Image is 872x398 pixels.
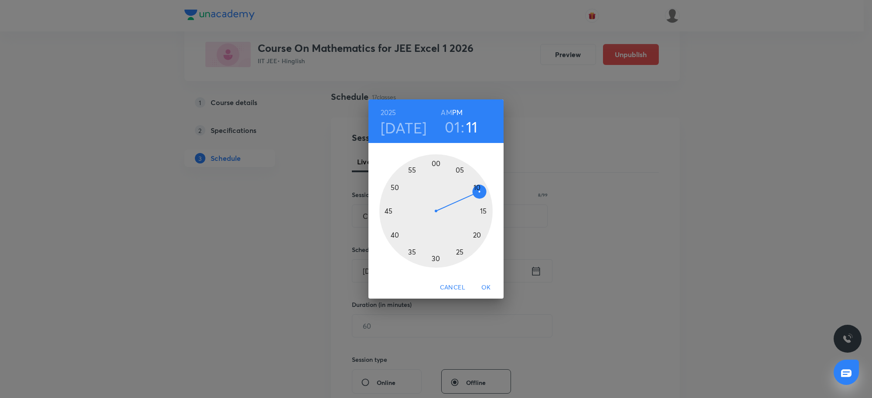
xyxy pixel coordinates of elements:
[452,106,463,119] button: PM
[461,118,464,136] h3: :
[472,279,500,296] button: OK
[381,106,396,119] button: 2025
[445,118,460,136] button: 01
[476,282,497,293] span: OK
[436,279,469,296] button: Cancel
[440,282,465,293] span: Cancel
[381,119,427,137] button: [DATE]
[466,118,478,136] button: 11
[441,106,452,119] button: AM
